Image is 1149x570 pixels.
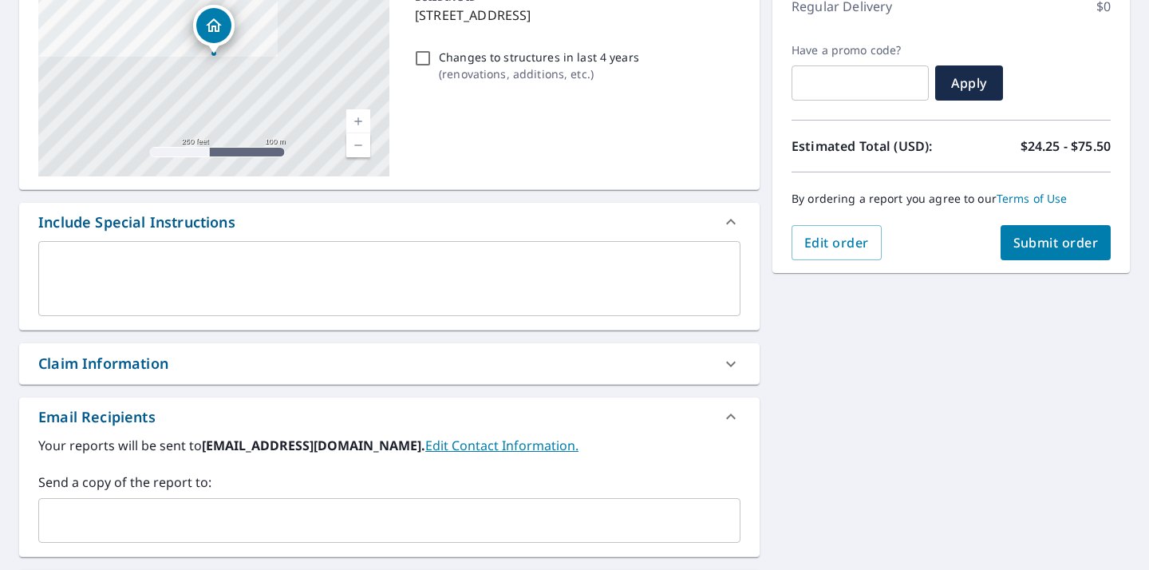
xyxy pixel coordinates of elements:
[38,473,740,492] label: Send a copy of the report to:
[38,212,235,233] div: Include Special Instructions
[19,343,760,384] div: Claim Information
[425,437,578,454] a: EditContactInfo
[202,437,425,454] b: [EMAIL_ADDRESS][DOMAIN_NAME].
[792,225,882,260] button: Edit order
[1013,234,1099,251] span: Submit order
[792,137,951,156] p: Estimated Total (USD):
[415,6,734,25] p: [STREET_ADDRESS]
[1021,137,1111,156] p: $24.25 - $75.50
[38,436,740,455] label: Your reports will be sent to
[193,5,235,54] div: Dropped pin, building 1, Residential property, 4378 Sun Center Rd Mulberry, FL 33860
[38,406,156,428] div: Email Recipients
[439,65,639,82] p: ( renovations, additions, etc. )
[1001,225,1111,260] button: Submit order
[804,234,869,251] span: Edit order
[997,191,1068,206] a: Terms of Use
[948,74,990,92] span: Apply
[792,43,929,57] label: Have a promo code?
[935,65,1003,101] button: Apply
[346,109,370,133] a: Current Level 17, Zoom In
[19,398,760,436] div: Email Recipients
[792,192,1111,206] p: By ordering a report you agree to our
[19,203,760,241] div: Include Special Instructions
[346,133,370,157] a: Current Level 17, Zoom Out
[38,353,168,374] div: Claim Information
[439,49,639,65] p: Changes to structures in last 4 years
